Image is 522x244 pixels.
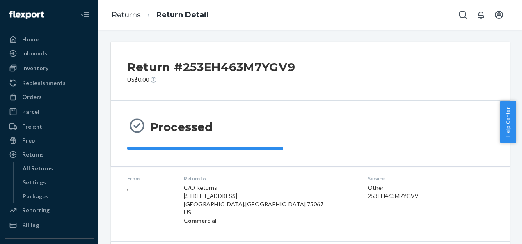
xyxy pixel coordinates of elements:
a: Returns [5,148,94,161]
a: Orders [5,90,94,104]
div: Returns [22,150,44,159]
a: All Returns [18,162,94,175]
a: Return Detail [156,10,208,19]
a: Freight [5,120,94,133]
a: Packages [18,190,94,203]
button: Help Center [500,101,516,143]
a: Returns [112,10,141,19]
div: All Returns [23,164,53,173]
img: Flexport logo [9,11,44,19]
span: , [127,184,128,191]
iframe: Opens a widget where you can chat to one of our agents [470,219,514,240]
div: Freight [22,122,42,131]
div: Settings [23,178,46,186]
dt: Service [368,175,449,182]
a: Parcel [5,105,94,118]
strong: Commercial [184,217,217,224]
a: Settings [18,176,94,189]
div: Orders [22,93,42,101]
button: Open notifications [473,7,489,23]
span: Other [368,184,384,191]
p: [GEOGRAPHIC_DATA] , [GEOGRAPHIC_DATA] 75067 [184,200,355,208]
div: Replenishments [22,79,66,87]
dt: Return to [184,175,355,182]
h2: Return #253EH463M7YGV9 [127,58,295,76]
ol: breadcrumbs [105,3,215,27]
div: Inventory [22,64,48,72]
button: Open account menu [491,7,507,23]
a: Prep [5,134,94,147]
div: Billing [22,221,39,229]
a: Inventory [5,62,94,75]
button: Close Navigation [77,7,94,23]
div: Packages [23,192,48,200]
button: Open Search Box [455,7,471,23]
p: [STREET_ADDRESS] [184,192,355,200]
a: Replenishments [5,76,94,90]
div: 253EH463M7YGV9 [368,192,449,200]
dt: From [127,175,171,182]
p: US [184,208,355,216]
a: Inbounds [5,47,94,60]
h3: Processed [150,120,213,134]
div: Inbounds [22,49,47,58]
div: Prep [22,136,35,145]
div: Parcel [22,108,39,116]
a: Reporting [5,204,94,217]
p: C/O Returns [184,184,355,192]
div: Home [22,35,39,44]
div: Reporting [22,206,50,214]
a: Home [5,33,94,46]
p: US$0.00 [127,76,295,84]
a: Billing [5,219,94,232]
